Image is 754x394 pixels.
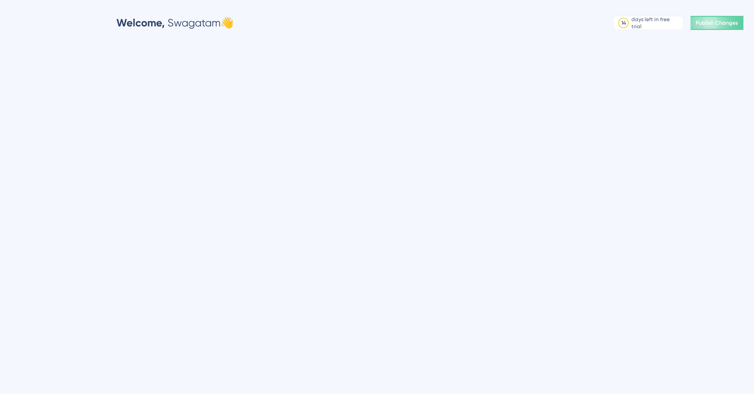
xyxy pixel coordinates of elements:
div: 14 [621,19,626,26]
button: Publish Changes [691,16,743,30]
div: Swagatam 👋 [116,16,234,30]
div: days left in free trial [631,16,680,30]
span: Publish Changes [696,19,738,26]
span: Welcome, [116,16,165,29]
